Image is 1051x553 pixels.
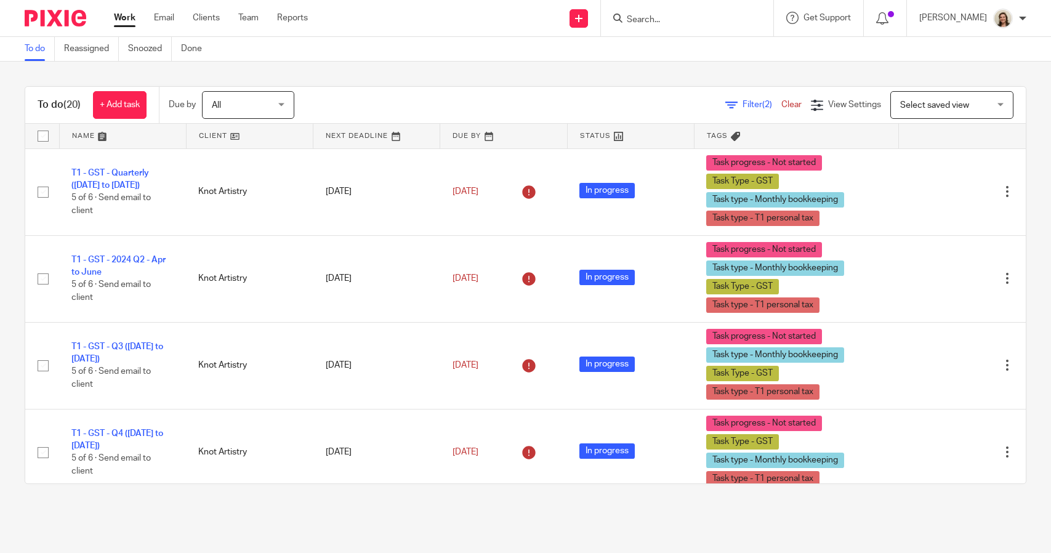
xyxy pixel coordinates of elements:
[579,357,635,372] span: In progress
[38,99,81,111] h1: To do
[114,12,135,24] a: Work
[453,187,478,196] span: [DATE]
[71,169,149,190] a: T1 - GST - Quarterly ([DATE] to [DATE])
[169,99,196,111] p: Due by
[781,100,802,109] a: Clear
[453,448,478,456] span: [DATE]
[743,100,781,109] span: Filter
[706,279,779,294] span: Task Type - GST
[706,297,819,313] span: Task type - T1 personal tax
[706,384,819,400] span: Task type - T1 personal tax
[71,194,151,216] span: 5 of 6 · Send email to client
[186,409,313,496] td: Knot Artistry
[453,361,478,369] span: [DATE]
[193,12,220,24] a: Clients
[212,101,221,110] span: All
[25,10,86,26] img: Pixie
[71,281,151,302] span: 5 of 6 · Send email to client
[71,429,163,450] a: T1 - GST - Q4 ([DATE] to [DATE])
[803,14,851,22] span: Get Support
[706,329,822,344] span: Task progress - Not started
[71,454,151,476] span: 5 of 6 · Send email to client
[919,12,987,24] p: [PERSON_NAME]
[313,409,440,496] td: [DATE]
[707,132,728,139] span: Tags
[579,443,635,459] span: In progress
[579,183,635,198] span: In progress
[706,211,819,226] span: Task type - T1 personal tax
[313,235,440,322] td: [DATE]
[706,260,844,276] span: Task type - Monthly bookkeeping
[626,15,736,26] input: Search
[762,100,772,109] span: (2)
[579,270,635,285] span: In progress
[93,91,147,119] a: + Add task
[706,416,822,431] span: Task progress - Not started
[128,37,172,61] a: Snoozed
[706,434,779,450] span: Task Type - GST
[64,37,119,61] a: Reassigned
[828,100,881,109] span: View Settings
[154,12,174,24] a: Email
[706,366,779,381] span: Task Type - GST
[238,12,259,24] a: Team
[706,347,844,363] span: Task type - Monthly bookkeeping
[181,37,211,61] a: Done
[186,322,313,409] td: Knot Artistry
[186,235,313,322] td: Knot Artistry
[277,12,308,24] a: Reports
[706,471,819,486] span: Task type - T1 personal tax
[63,100,81,110] span: (20)
[71,256,166,276] a: T1 - GST - 2024 Q2 - Apr to June
[706,155,822,171] span: Task progress - Not started
[993,9,1013,28] img: Morgan.JPG
[706,242,822,257] span: Task progress - Not started
[71,342,163,363] a: T1 - GST - Q3 ([DATE] to [DATE])
[25,37,55,61] a: To do
[186,148,313,235] td: Knot Artistry
[706,174,779,189] span: Task Type - GST
[313,148,440,235] td: [DATE]
[900,101,969,110] span: Select saved view
[313,322,440,409] td: [DATE]
[453,274,478,283] span: [DATE]
[706,192,844,208] span: Task type - Monthly bookkeeping
[71,368,151,389] span: 5 of 6 · Send email to client
[706,453,844,468] span: Task type - Monthly bookkeeping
